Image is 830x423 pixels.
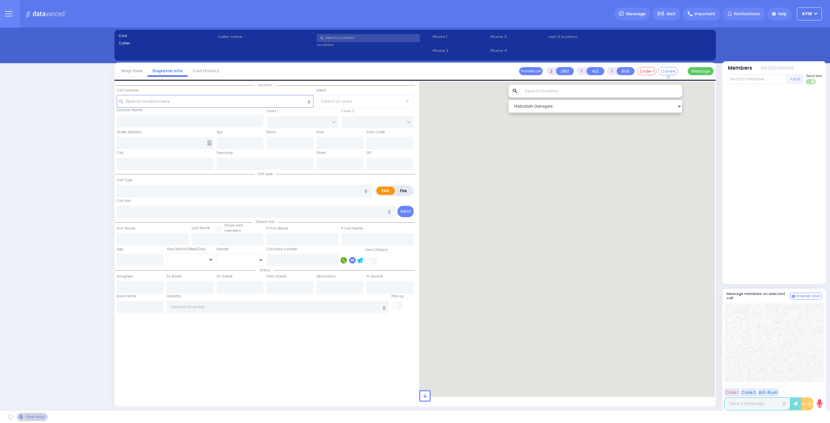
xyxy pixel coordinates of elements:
[148,68,188,74] a: Dispatch info
[548,34,630,40] label: Last 3 location
[188,68,224,74] a: Call History
[727,74,787,84] input: Search member
[778,11,787,17] span: Help
[224,223,243,228] small: Share with
[167,301,389,313] input: Search hospital
[397,206,414,217] button: Send
[192,226,210,231] label: Last Name
[117,226,135,231] label: First Name
[491,48,546,53] span: Phone 4
[117,198,131,204] label: Call Info
[267,109,278,114] label: Cross 1
[391,294,404,299] label: Pick up
[790,293,822,300] button: Internal Chat
[117,247,123,252] label: Age
[17,413,47,421] div: See map
[666,11,676,17] span: Alert
[316,130,324,135] label: Floor
[433,48,488,53] span: Phone 2
[267,226,288,231] label: P First Name
[761,65,794,72] button: Notifications
[316,88,326,93] label: Areas
[117,108,142,113] label: Location Name
[167,247,214,252] div: Year/Month/Week/Day
[167,294,181,299] label: Hospital
[218,34,315,40] label: Caller name
[688,67,714,75] button: Message
[316,150,326,156] label: State
[117,150,124,156] label: City
[341,226,363,231] label: P Last Name
[521,85,682,98] input: Search location
[119,41,216,46] label: Caller:
[252,219,278,224] span: Patient info
[117,130,142,135] label: Street Address
[556,67,574,75] button: UNIT
[317,42,430,48] label: Location
[519,67,543,75] button: Transfer call
[207,140,212,146] span: Other building occupants
[758,388,779,396] button: ALS-Rush
[267,130,276,135] label: Room
[433,34,488,40] span: Phone 1
[341,109,354,114] label: Cross 2
[734,11,760,17] span: Notifications
[26,10,69,18] img: Logo
[694,11,715,17] span: Important
[316,274,336,279] label: Destination
[117,88,139,93] label: Call Location
[796,294,820,299] span: Internal Chat
[117,178,132,183] label: Call Type
[255,83,276,88] span: Location
[167,274,182,279] label: En Route
[366,150,371,156] label: ZIP
[626,11,646,17] span: Message
[792,295,795,298] img: comment-alt.png
[366,274,383,279] label: In Service
[267,274,286,279] label: From Scene
[217,274,232,279] label: On Scene
[224,228,241,233] span: members
[267,247,297,252] label: Call back number
[587,67,604,75] button: ALS
[619,11,624,16] img: message.svg
[806,78,816,85] label: Turn off text
[617,67,634,75] button: BUS
[395,187,413,195] label: Fire
[317,34,420,42] input: Search a contact
[741,388,757,396] button: Code 2
[217,150,233,156] label: Township
[366,130,385,135] label: Entry Code
[255,171,276,176] span: Call type
[117,95,314,107] input: Search location here
[727,292,790,300] h5: Message members on selected call
[724,388,740,396] button: Code 1
[116,68,148,74] a: Map View
[256,268,274,273] span: Status
[321,98,352,105] span: Select an area
[491,34,546,40] span: Phone 3
[728,65,752,72] button: Members
[802,11,812,17] span: KY18
[376,187,395,195] label: EMS
[365,247,388,253] label: Use Callback
[806,74,822,78] span: Send text
[637,67,657,75] button: Code-1
[119,33,216,39] label: Cad:
[217,130,222,135] label: Apt
[117,294,136,299] label: Back Home
[117,274,133,279] label: Assigned
[658,67,678,75] button: Covered
[797,7,822,20] button: KY18
[217,247,229,252] label: Gender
